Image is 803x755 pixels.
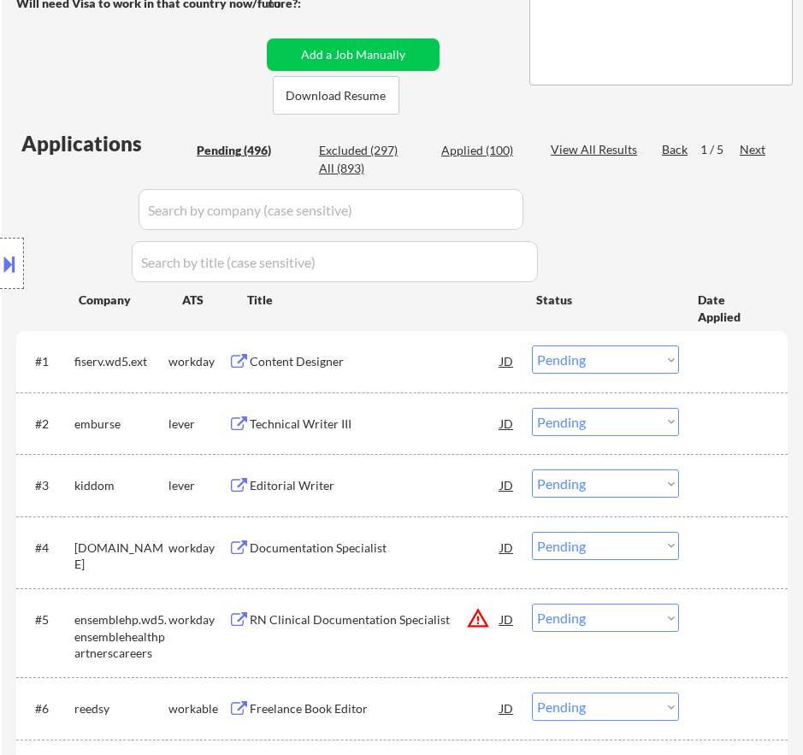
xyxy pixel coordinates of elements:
div: View All Results [551,141,642,158]
div: workable [168,700,227,717]
div: Next [740,141,767,158]
button: warning_amber [466,606,490,630]
div: [DOMAIN_NAME] [74,540,169,573]
div: Technical Writer III [250,416,500,433]
div: JD [499,532,515,563]
div: Back [662,141,689,158]
div: lever [168,477,227,494]
div: emburse [74,416,169,433]
div: Freelance Book Editor [250,700,500,717]
input: Search by company (case sensitive) [139,189,523,230]
div: JD [499,604,515,634]
div: #3 [35,477,61,494]
div: Editorial Writer [250,477,500,494]
div: Applied (100) [441,142,527,159]
div: Content Designer [250,353,500,370]
div: Documentation Specialist [250,540,500,557]
div: #4 [35,540,61,557]
div: JD [499,693,515,723]
div: workday [168,540,227,557]
div: RN Clinical Documentation Specialist [250,611,500,628]
div: Status [536,284,672,315]
div: All (893) [319,160,404,177]
div: JD [499,408,515,439]
div: Date Applied [698,292,767,325]
div: Excluded (297) [319,142,404,159]
div: JD [499,469,515,500]
input: Search by title (case sensitive) [132,241,538,282]
button: Add a Job Manually [267,38,440,71]
div: Title [247,292,520,309]
div: kiddom [74,477,169,494]
div: #6 [35,700,61,717]
div: workday [168,611,227,628]
div: lever [168,416,227,433]
div: #2 [35,416,61,433]
div: 1 / 5 [700,141,740,158]
div: ensemblehp.wd5.ensemblehealthpartnerscareers [74,611,169,662]
button: Download Resume [273,76,399,115]
div: JD [499,345,515,376]
div: #5 [35,611,61,628]
div: reedsy [74,700,169,717]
